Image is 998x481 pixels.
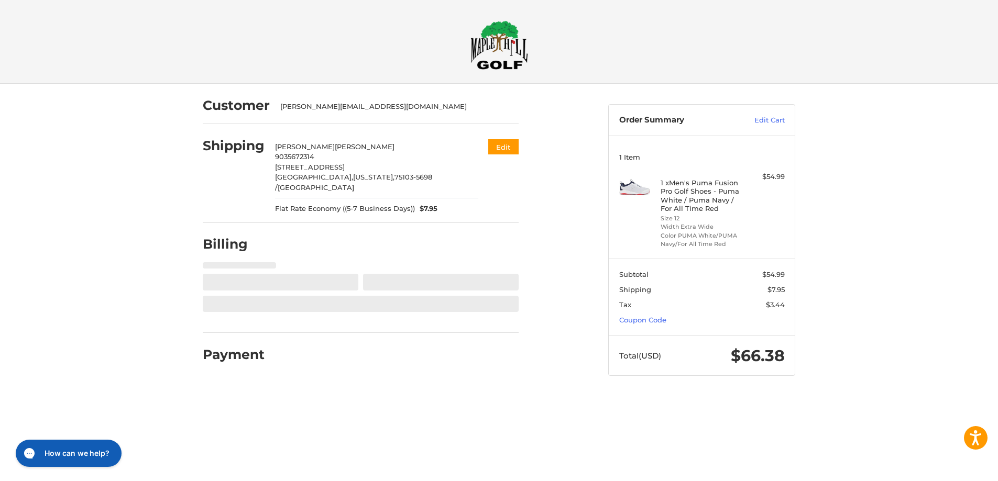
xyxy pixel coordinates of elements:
[732,115,785,126] a: Edit Cart
[488,139,519,154] button: Edit
[619,115,732,126] h3: Order Summary
[619,316,666,324] a: Coupon Code
[275,152,314,161] span: 9035672314
[415,204,438,214] span: $7.95
[203,138,265,154] h2: Shipping
[762,270,785,278] span: $54.99
[661,214,741,223] li: Size 12
[353,173,394,181] span: [US_STATE],
[203,346,265,363] h2: Payment
[275,173,353,181] span: [GEOGRAPHIC_DATA],
[278,183,354,192] span: [GEOGRAPHIC_DATA]
[743,172,785,182] div: $54.99
[275,142,335,151] span: [PERSON_NAME]
[203,236,264,252] h2: Billing
[767,285,785,294] span: $7.95
[619,153,785,161] h3: 1 Item
[912,453,998,481] iframe: Google Customer Reviews
[335,142,394,151] span: [PERSON_NAME]
[619,270,649,278] span: Subtotal
[275,173,432,192] span: 75103-5698 /
[661,222,741,231] li: Width Extra Wide
[275,163,345,171] span: [STREET_ADDRESS]
[661,231,741,249] li: Color PUMA White/PUMA Navy/For All Time Red
[619,285,651,294] span: Shipping
[470,20,528,70] img: Maple Hill Golf
[203,97,270,114] h2: Customer
[661,178,741,212] h4: 1 x Men's Puma Fusion Pro Golf Shoes - Puma White / Puma Navy / For All Time Red
[280,102,509,112] div: [PERSON_NAME][EMAIL_ADDRESS][DOMAIN_NAME]
[275,204,415,214] span: Flat Rate Economy ((5-7 Business Days))
[731,346,785,365] span: $66.38
[10,436,125,471] iframe: Gorgias live chat messenger
[766,300,785,309] span: $3.44
[619,300,631,309] span: Tax
[619,351,661,361] span: Total (USD)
